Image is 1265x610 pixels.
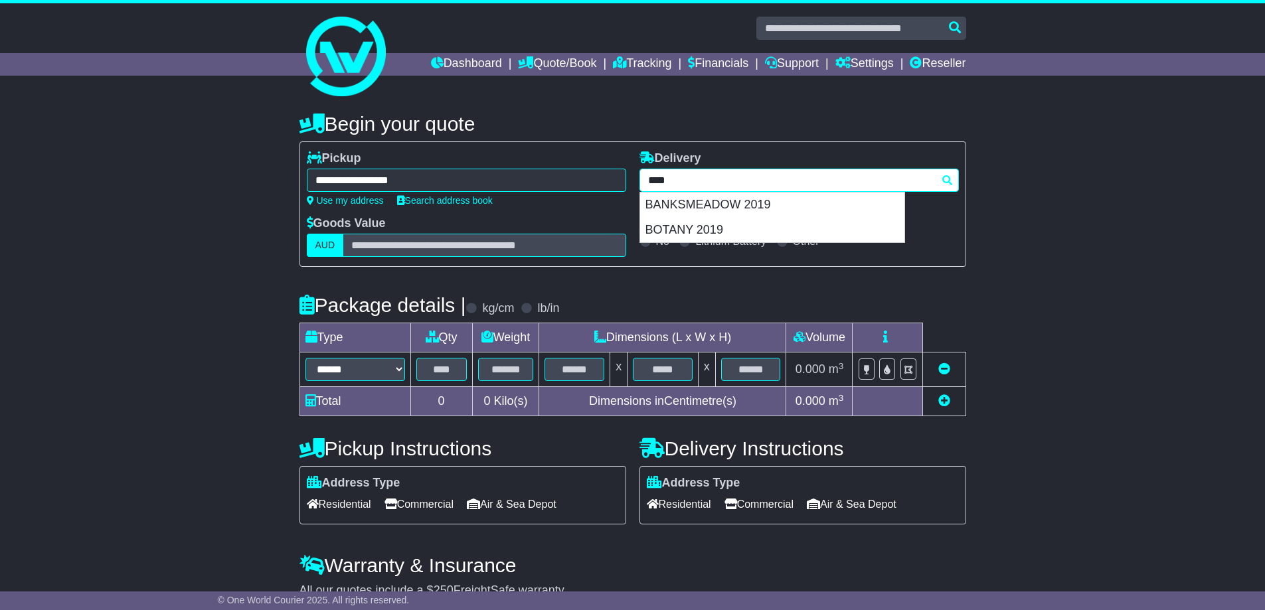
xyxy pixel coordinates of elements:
[384,494,454,514] span: Commercial
[472,387,539,416] td: Kilo(s)
[839,361,844,371] sup: 3
[938,362,950,376] a: Remove this item
[910,53,966,76] a: Reseller
[410,387,472,416] td: 0
[299,437,626,459] h4: Pickup Instructions
[786,323,853,352] td: Volume
[218,595,410,605] span: © One World Courier 2025. All rights reserved.
[829,362,844,376] span: m
[765,53,819,76] a: Support
[839,393,844,403] sup: 3
[640,192,904,218] div: BANKSMEADOW 2019
[467,494,556,514] span: Air & Sea Depot
[397,195,493,206] a: Search address book
[307,195,384,206] a: Use my address
[835,53,894,76] a: Settings
[938,394,950,408] a: Add new item
[472,323,539,352] td: Weight
[698,352,715,387] td: x
[796,394,825,408] span: 0.000
[829,394,844,408] span: m
[639,437,966,459] h4: Delivery Instructions
[539,323,786,352] td: Dimensions (L x W x H)
[299,323,410,352] td: Type
[299,583,966,598] div: All our quotes include a $ FreightSafe warranty.
[307,151,361,166] label: Pickup
[724,494,794,514] span: Commercial
[639,169,959,192] typeahead: Please provide city
[639,151,701,166] label: Delivery
[299,554,966,576] h4: Warranty & Insurance
[307,476,400,491] label: Address Type
[299,387,410,416] td: Total
[539,387,786,416] td: Dimensions in Centimetre(s)
[482,301,514,316] label: kg/cm
[299,294,466,316] h4: Package details |
[640,218,904,243] div: BOTANY 2019
[299,113,966,135] h4: Begin your quote
[537,301,559,316] label: lb/in
[647,494,711,514] span: Residential
[307,494,371,514] span: Residential
[610,352,628,387] td: x
[796,362,825,376] span: 0.000
[410,323,472,352] td: Qty
[307,216,386,231] label: Goods Value
[434,583,454,597] span: 250
[647,476,740,491] label: Address Type
[807,494,896,514] span: Air & Sea Depot
[688,53,748,76] a: Financials
[518,53,596,76] a: Quote/Book
[307,234,344,257] label: AUD
[613,53,671,76] a: Tracking
[483,394,490,408] span: 0
[431,53,502,76] a: Dashboard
